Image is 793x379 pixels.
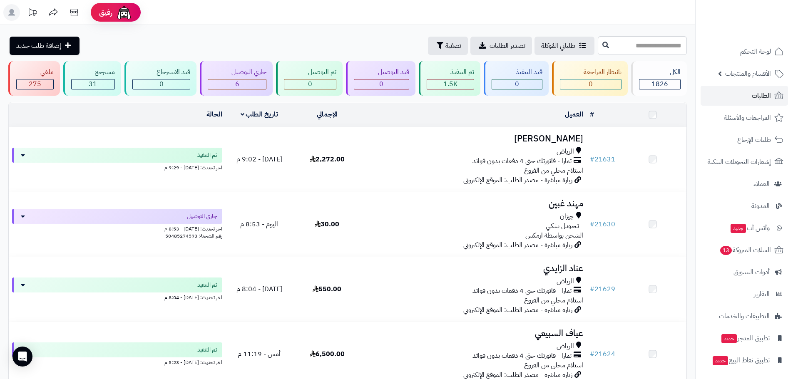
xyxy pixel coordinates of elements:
[472,351,572,361] span: تمارا - فاتورتك حتى 4 دفعات بدون فوائد
[492,79,542,89] div: 0
[198,61,275,96] a: جاري التوصيل 6
[590,154,615,164] a: #21631
[354,67,409,77] div: قيد التوصيل
[99,7,112,17] span: رفيق
[123,61,198,96] a: قيد الاسترجاع 0
[445,41,461,51] span: تصفية
[428,37,468,55] button: تصفية
[354,79,409,89] div: 0
[590,219,594,229] span: #
[133,79,190,89] div: 0
[71,67,115,77] div: مسترجع
[629,61,689,96] a: الكل1826
[736,6,785,24] img: logo-2.png
[701,152,788,172] a: إشعارات التحويلات البنكية
[197,281,217,289] span: تم التنفيذ
[417,61,482,96] a: تم التنفيذ 1.5K
[132,67,190,77] div: قيد الاسترجاع
[701,130,788,150] a: طلبات الإرجاع
[541,41,575,51] span: طلباتي المُوكلة
[490,41,525,51] span: تصدير الطلبات
[472,156,572,166] span: تمارا - فاتورتك حتى 4 دفعات بدون فوائد
[590,219,615,229] a: #21630
[17,79,53,89] div: 275
[546,221,579,231] span: تـحـويـل بـنـكـي
[701,240,788,260] a: السلات المتروكة13
[534,37,594,55] a: طلباتي المُوكلة
[557,147,574,156] span: الرياض
[701,284,788,304] a: التقارير
[315,219,339,229] span: 30.00
[197,346,217,354] span: تم التنفيذ
[12,357,222,366] div: اخر تحديث: [DATE] - 5:23 م
[364,199,583,208] h3: مهند غبين
[208,67,267,77] div: جاري التوصيل
[719,310,770,322] span: التطبيقات والخدمات
[240,219,278,229] span: اليوم - 8:53 م
[317,109,338,119] a: الإجمالي
[379,79,383,89] span: 0
[274,61,344,96] a: تم التوصيل 0
[708,156,771,168] span: إشعارات التحويلات البنكية
[12,347,32,367] div: Open Intercom Messenger
[557,277,574,286] span: الرياض
[724,112,771,124] span: المراجعات والأسئلة
[208,79,266,89] div: 6
[427,67,475,77] div: تم التنفيذ
[753,178,770,190] span: العملاء
[10,37,80,55] a: إضافة طلب جديد
[116,4,132,21] img: ai-face.png
[590,349,615,359] a: #21624
[524,360,583,370] span: استلام محلي من الفروع
[721,334,737,343] span: جديد
[16,67,54,77] div: ملغي
[29,79,41,89] span: 275
[515,79,519,89] span: 0
[12,163,222,171] div: اخر تحديث: [DATE] - 9:29 م
[12,224,222,233] div: اخر تحديث: [DATE] - 8:53 م
[159,79,164,89] span: 0
[525,230,583,240] span: الشحن بواسطة ارمكس
[89,79,97,89] span: 31
[284,67,336,77] div: تم التوصيل
[463,305,572,315] span: زيارة مباشرة - مصدر الطلب: الموقع الإلكتروني
[7,61,62,96] a: ملغي 275
[565,109,583,119] a: العميل
[590,154,594,164] span: #
[472,286,572,296] span: تمارا - فاتورتك حتى 4 دفعات بدون فوائد
[560,79,621,89] div: 0
[651,79,668,89] span: 1826
[701,174,788,194] a: العملاء
[524,295,583,305] span: استلام محلي من الفروع
[701,86,788,106] a: الطلبات
[550,61,630,96] a: بانتظار المراجعة 0
[730,222,770,234] span: وآتس آب
[590,284,594,294] span: #
[754,288,770,300] span: التقارير
[12,292,222,301] div: اخر تحديث: [DATE] - 8:04 م
[463,240,572,250] span: زيارة مباشرة - مصدر الطلب: الموقع الإلكتروني
[560,212,574,221] span: جيزان
[639,67,681,77] div: الكل
[241,109,278,119] a: تاريخ الطلب
[524,166,583,176] span: استلام محلي من الفروع
[238,349,281,359] span: أمس - 11:19 م
[737,134,771,146] span: طلبات الإرجاع
[713,356,728,365] span: جديد
[22,4,43,23] a: تحديثات المنصة
[733,266,770,278] span: أدوات التسويق
[72,79,115,89] div: 31
[313,284,341,294] span: 550.00
[62,61,123,96] a: مسترجع 31
[721,332,770,344] span: تطبيق المتجر
[187,212,217,220] span: جاري التوصيل
[236,284,282,294] span: [DATE] - 8:04 م
[235,79,239,89] span: 6
[590,284,615,294] a: #21629
[165,232,222,240] span: رقم الشحنة: 50485274593
[463,175,572,185] span: زيارة مباشرة - مصدر الطلب: الموقع الإلكتروني
[701,218,788,238] a: وآتس آبجديد
[701,350,788,370] a: تطبيق نقاط البيعجديد
[427,79,474,89] div: 1514
[308,79,312,89] span: 0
